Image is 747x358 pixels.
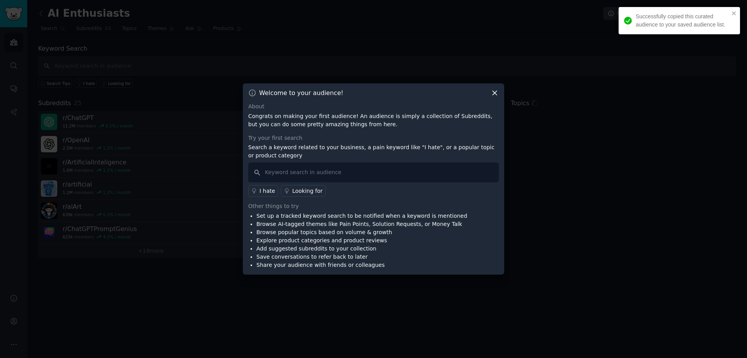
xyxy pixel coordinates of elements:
div: Other things to try [248,202,499,210]
li: Explore product categories and product reviews [256,236,467,245]
button: close [731,10,737,16]
h3: Welcome to your audience! [259,89,344,97]
input: Keyword search in audience [248,162,499,182]
li: Browse AI-tagged themes like Pain Points, Solution Requests, or Money Talk [256,220,467,228]
a: I hate [248,185,278,197]
li: Save conversations to refer back to later [256,253,467,261]
a: Looking for [281,185,326,197]
li: Browse popular topics based on volume & growth [256,228,467,236]
div: Try your first search [248,134,499,142]
li: Share your audience with friends or colleagues [256,261,467,269]
div: About [248,102,499,111]
p: Congrats on making your first audience! An audience is simply a collection of Subreddits, but you... [248,112,499,129]
li: Set up a tracked keyword search to be notified when a keyword is mentioned [256,212,467,220]
div: Looking for [292,187,323,195]
p: Search a keyword related to your business, a pain keyword like "I hate", or a popular topic or pr... [248,143,499,160]
div: Successfully copied this curated audience to your saved audience list. [636,12,729,29]
div: I hate [260,187,275,195]
li: Add suggested subreddits to your collection [256,245,467,253]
